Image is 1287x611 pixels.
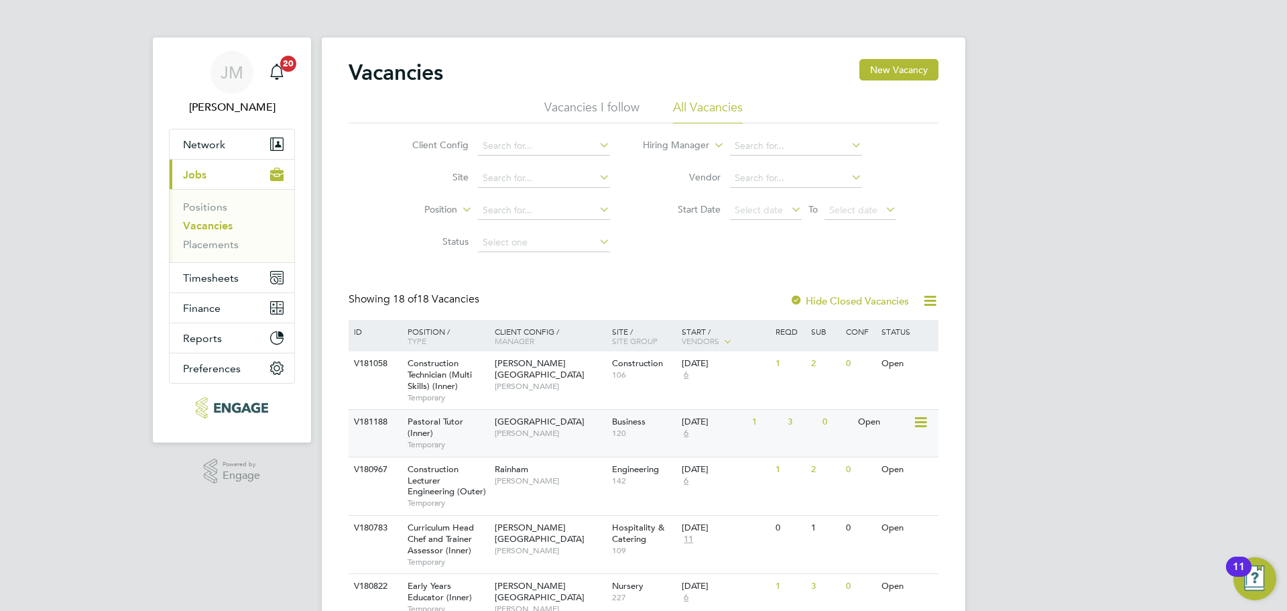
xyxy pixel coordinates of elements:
[170,323,294,353] button: Reports
[169,99,295,115] span: Jasmine Mills
[819,410,854,435] div: 0
[380,203,457,217] label: Position
[612,357,663,369] span: Construction
[169,51,295,115] a: JM[PERSON_NAME]
[263,51,290,94] a: 20
[221,64,243,81] span: JM
[843,516,877,541] div: 0
[878,516,936,541] div: Open
[183,362,241,375] span: Preferences
[495,463,528,475] span: Rainham
[829,204,877,216] span: Select date
[170,353,294,383] button: Preferences
[682,416,745,428] div: [DATE]
[183,168,206,181] span: Jobs
[408,498,488,508] span: Temporary
[1233,567,1245,584] div: 11
[183,219,233,232] a: Vacancies
[491,320,609,352] div: Client Config /
[808,457,843,482] div: 2
[682,534,695,545] span: 11
[772,457,807,482] div: 1
[393,292,479,306] span: 18 Vacancies
[223,470,260,482] span: Engage
[643,171,721,183] label: Vendor
[495,545,605,556] span: [PERSON_NAME]
[170,263,294,292] button: Timesheets
[170,160,294,189] button: Jobs
[772,351,807,376] div: 1
[843,351,877,376] div: 0
[612,522,664,545] span: Hospitality & Catering
[349,292,482,307] div: Showing
[682,592,690,604] span: 6
[612,592,676,603] span: 227
[183,138,225,151] span: Network
[170,189,294,262] div: Jobs
[632,139,709,152] label: Hiring Manager
[391,171,469,183] label: Site
[843,320,877,343] div: Conf
[1233,557,1276,600] button: Open Resource Center, 11 new notifications
[749,410,784,435] div: 1
[393,292,417,306] span: 18 of
[735,204,783,216] span: Select date
[495,357,585,380] span: [PERSON_NAME][GEOGRAPHIC_DATA]
[408,439,488,450] span: Temporary
[730,137,862,156] input: Search for...
[612,545,676,556] span: 109
[495,476,605,486] span: [PERSON_NAME]
[223,459,260,470] span: Powered by
[682,476,690,487] span: 6
[772,516,807,541] div: 0
[351,351,397,376] div: V181058
[878,351,936,376] div: Open
[351,410,397,435] div: V181188
[495,381,605,392] span: [PERSON_NAME]
[772,574,807,599] div: 1
[843,574,877,599] div: 0
[808,351,843,376] div: 2
[351,320,397,343] div: ID
[408,416,463,439] span: Pastoral Tutor (Inner)
[730,169,862,188] input: Search for...
[170,293,294,323] button: Finance
[408,357,472,392] span: Construction Technician (Multi Skills) (Inner)
[878,320,936,343] div: Status
[280,56,296,72] span: 20
[878,457,936,482] div: Open
[784,410,819,435] div: 3
[349,59,443,86] h2: Vacancies
[612,335,658,346] span: Site Group
[153,38,311,443] nav: Main navigation
[682,581,769,592] div: [DATE]
[495,580,585,603] span: [PERSON_NAME][GEOGRAPHIC_DATA]
[478,201,610,220] input: Search for...
[682,335,719,346] span: Vendors
[682,522,769,534] div: [DATE]
[609,320,679,352] div: Site /
[391,139,469,151] label: Client Config
[183,238,239,251] a: Placements
[808,516,843,541] div: 1
[196,397,267,419] img: xede-logo-retina.png
[170,129,294,159] button: Network
[408,557,488,567] span: Temporary
[169,397,295,419] a: Go to home page
[495,416,585,427] span: [GEOGRAPHIC_DATA]
[183,272,239,284] span: Timesheets
[878,574,936,599] div: Open
[612,428,676,439] span: 120
[612,476,676,486] span: 142
[855,410,913,435] div: Open
[808,320,843,343] div: Sub
[772,320,807,343] div: Reqd
[673,99,743,123] li: All Vacancies
[843,457,877,482] div: 0
[408,522,474,556] span: Curriculum Head Chef and Trainer Assessor (Inner)
[183,201,227,213] a: Positions
[408,335,426,346] span: Type
[408,392,488,403] span: Temporary
[408,580,472,603] span: Early Years Educator (Inner)
[204,459,261,484] a: Powered byEngage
